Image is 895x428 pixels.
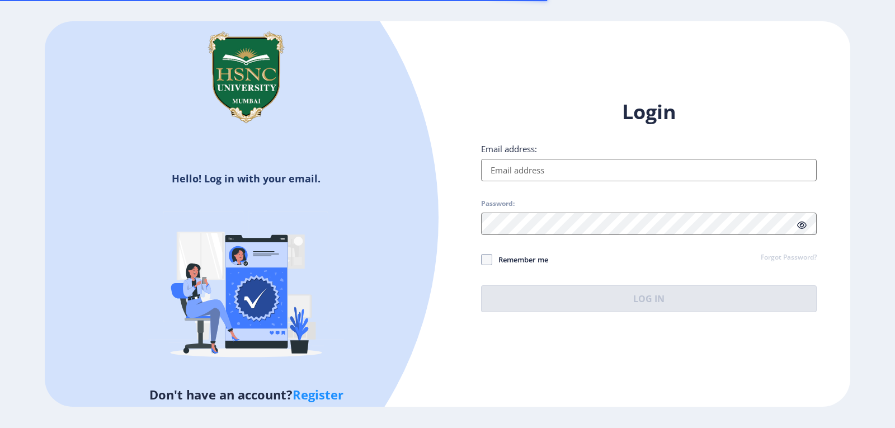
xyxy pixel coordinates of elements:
a: Forgot Password? [761,253,817,263]
h1: Login [481,98,817,125]
span: Remember me [492,253,548,266]
img: hsnc.png [190,21,302,133]
label: Email address: [481,143,537,154]
a: Register [293,386,343,403]
button: Log In [481,285,817,312]
label: Password: [481,199,515,208]
input: Email address [481,159,817,181]
img: Verified-rafiki.svg [148,190,344,385]
h5: Don't have an account? [53,385,439,403]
